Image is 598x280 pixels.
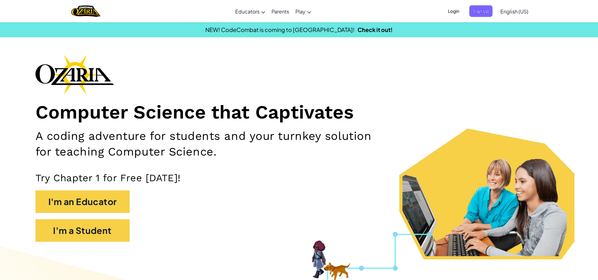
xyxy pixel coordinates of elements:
span: English (US) [500,8,528,15]
h1: Computer Science that Captivates [35,101,563,124]
a: Educators [232,3,268,20]
p: Try Chapter 1 for Free [DATE]! [35,172,563,184]
img: Ozaria branding logo [35,55,114,95]
a: Play [292,3,314,20]
a: Parents [268,3,292,20]
span: Educators [235,8,260,15]
h2: A coding adventure for students and your turnkey solution for teaching Computer Science. [35,128,389,159]
button: Login [444,5,463,17]
button: I'm a Student [35,219,130,242]
a: English (US) [497,3,531,20]
button: I'm an Educator [35,190,130,213]
span: NEW! CodeCombat is coming to [GEOGRAPHIC_DATA]! [205,26,354,33]
img: Home [71,5,100,18]
a: Ozaria by CodeCombat logo [71,5,100,18]
a: Check it out! [358,26,393,33]
span: Play [295,8,305,15]
button: Sign Up [469,5,493,17]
